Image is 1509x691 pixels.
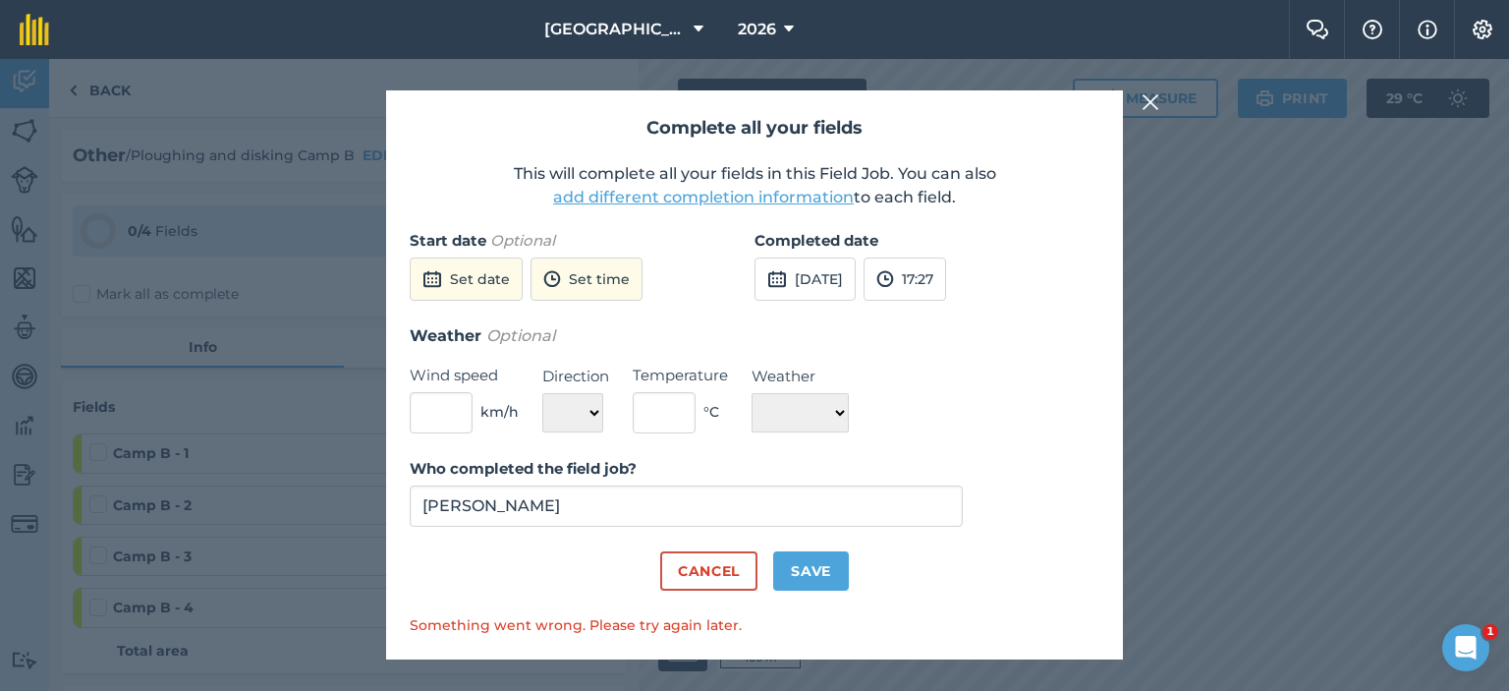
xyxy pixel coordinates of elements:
[410,162,1099,209] p: This will complete all your fields in this Field Job. You can also to each field.
[633,364,728,387] label: Temperature
[480,401,519,423] span: km/h
[767,267,787,291] img: svg+xml;base64,PD94bWwgdmVyc2lvbj0iMS4wIiBlbmNvZGluZz0idXRmLTgiPz4KPCEtLSBHZW5lcmF0b3I6IEFkb2JlIE...
[486,326,555,345] em: Optional
[1418,18,1437,41] img: svg+xml;base64,PHN2ZyB4bWxucz0iaHR0cDovL3d3dy53My5vcmcvMjAwMC9zdmciIHdpZHRoPSIxNyIgaGVpZ2h0PSIxNy...
[1442,624,1489,671] iframe: Intercom live chat
[410,459,637,478] strong: Who completed the field job?
[1361,20,1384,39] img: A question mark icon
[1471,20,1494,39] img: A cog icon
[422,267,442,291] img: svg+xml;base64,PD94bWwgdmVyc2lvbj0iMS4wIiBlbmNvZGluZz0idXRmLTgiPz4KPCEtLSBHZW5lcmF0b3I6IEFkb2JlIE...
[410,114,1099,143] h2: Complete all your fields
[1142,90,1159,114] img: svg+xml;base64,PHN2ZyB4bWxucz0iaHR0cDovL3d3dy53My5vcmcvMjAwMC9zdmciIHdpZHRoPSIyMiIgaGVpZ2h0PSIzMC...
[410,231,486,250] strong: Start date
[1306,20,1329,39] img: Two speech bubbles overlapping with the left bubble in the forefront
[876,267,894,291] img: svg+xml;base64,PD94bWwgdmVyc2lvbj0iMS4wIiBlbmNvZGluZz0idXRmLTgiPz4KPCEtLSBHZW5lcmF0b3I6IEFkb2JlIE...
[864,258,946,301] button: 17:27
[410,364,519,387] label: Wind speed
[754,258,856,301] button: [DATE]
[544,18,686,41] span: [GEOGRAPHIC_DATA]
[20,14,49,45] img: fieldmargin Logo
[752,365,849,388] label: Weather
[410,614,1099,636] p: Something went wrong. Please try again later.
[660,551,757,591] button: Cancel
[1482,624,1498,640] span: 1
[738,18,776,41] span: 2026
[703,401,719,423] span: ° C
[410,323,1099,349] h3: Weather
[754,231,878,250] strong: Completed date
[490,231,555,250] em: Optional
[773,551,849,591] button: Save
[543,267,561,291] img: svg+xml;base64,PD94bWwgdmVyc2lvbj0iMS4wIiBlbmNvZGluZz0idXRmLTgiPz4KPCEtLSBHZW5lcmF0b3I6IEFkb2JlIE...
[531,258,643,301] button: Set time
[410,258,523,301] button: Set date
[542,365,609,388] label: Direction
[553,186,854,209] button: add different completion information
